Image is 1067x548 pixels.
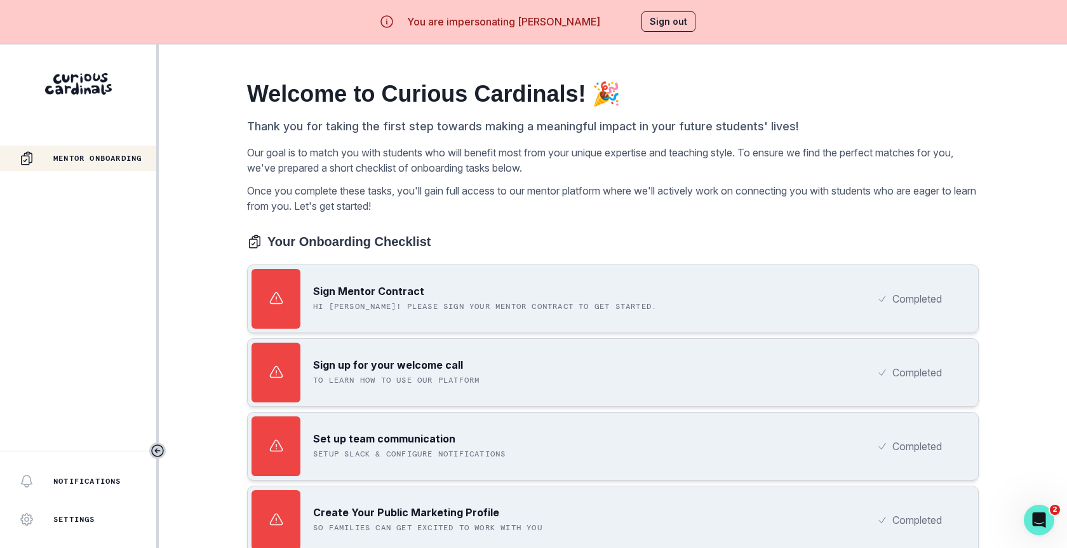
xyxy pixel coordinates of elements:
[313,431,455,446] p: Set up team communication
[53,476,121,486] p: Notifications
[313,375,480,385] p: To learn how to use our platform
[892,512,942,528] p: Completed
[267,234,431,249] h2: Your Onboarding Checklist
[892,365,942,380] p: Completed
[313,301,657,312] p: Hi [PERSON_NAME]! Please sign your mentor contract to get started.
[53,514,95,524] p: Settings
[53,153,142,163] p: Mentor Onboarding
[1050,505,1060,515] span: 2
[892,291,942,306] p: Completed
[149,442,166,459] button: Toggle sidebar
[1024,505,1054,535] iframe: Intercom live chat
[313,357,463,373] p: Sign up for your welcome call
[247,80,621,107] h1: Welcome to Curious Cardinals! 🎉
[641,11,695,32] button: Sign out
[892,439,942,454] p: Completed
[313,284,424,299] p: Sign Mentor Contract
[313,523,542,533] p: SO FAMILIES CAN GET EXCITED TO WORK WITH YOU
[313,505,499,520] p: Create Your Public Marketing Profile
[407,14,600,29] p: You are impersonating [PERSON_NAME]
[313,449,506,459] p: Setup Slack & Configure Notifications
[247,183,979,214] p: Once you complete these tasks, you'll gain full access to our mentor platform where we'll activel...
[45,73,112,95] img: Curious Cardinals Logo
[247,118,799,135] p: Thank you for taking the first step towards making a meaningful impact in your future students' l...
[247,145,979,175] p: Our goal is to match you with students who will benefit most from your unique expertise and teach...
